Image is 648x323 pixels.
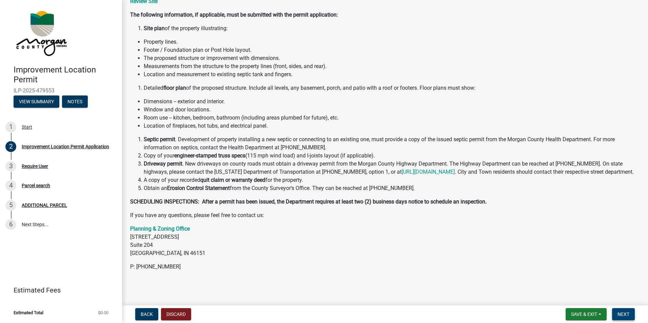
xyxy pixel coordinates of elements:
span: ILP-2025-479553 [14,87,108,94]
strong: Septic permit [144,136,175,143]
li: Copy of your (115 mph wind load) and I-joists layout (if applicable). [144,152,640,160]
div: 3 [5,161,16,172]
span: Save & Exit [571,311,597,317]
strong: SCHEDULING INSPECTIONS: After a permit has been issued, the Department requires at least two (2) ... [130,198,487,205]
button: Next [612,308,635,320]
div: 1 [5,122,16,132]
p: If you have any questions, please feel free to contact us: [130,211,640,219]
li: Window and door locations. [144,106,640,114]
li: Location of fireplaces, hot tubs, and electrical panel. [144,122,640,130]
span: Next [617,311,629,317]
div: Start [22,125,32,129]
span: $0.00 [98,310,108,315]
p: [STREET_ADDRESS] Suite 204 [GEOGRAPHIC_DATA], IN 46151 [130,225,640,257]
li: . Development of property installing a new septic or connecting to an existing one, must provide ... [144,135,640,152]
p: P: [PHONE_NUMBER] [130,263,640,271]
strong: floor plan [163,85,186,91]
li: The proposed structure or improvement with dimensions. [144,54,640,62]
li: of the property illustrating: [144,24,640,33]
strong: quit claim or warranty deed [200,177,265,183]
span: Back [141,311,153,317]
li: Room use -- kitchen, bedroom, bathroom (including areas plumbed for future), etc. [144,114,640,122]
button: Save & Exit [566,308,607,320]
li: A copy of your recorded for the property. [144,176,640,184]
strong: Driveway permit [144,160,182,167]
strong: Site plan [144,25,165,31]
li: Detailed of the proposed structure. Include all levels, any basement, porch, and patio with a roo... [144,84,640,92]
h4: Improvement Location Permit [14,65,117,85]
button: Notes [62,95,88,108]
button: Discard [161,308,191,320]
div: ADDITIONAL PARCEL [22,203,67,208]
button: Back [135,308,158,320]
li: Footer / Foundation plan or Post Hole layout. [144,46,640,54]
a: Planning & Zoning Office [130,225,190,232]
strong: Erosion Control Statement [167,185,230,191]
div: 4 [5,180,16,191]
div: 5 [5,200,16,211]
div: Parcel search [22,183,50,188]
span: Estimated Total [14,310,43,315]
strong: The following information, if applicable, must be submitted with the permit application: [130,12,338,18]
a: Estimated Fees [5,283,111,297]
li: Location and measurement to existing septic tank and fingers. [144,70,640,79]
li: Property lines. [144,38,640,46]
li: Measurements from the structure to the property lines (front, sides, and rear). [144,62,640,70]
button: View Summary [14,95,59,108]
div: Improvement Location Permit Application [22,144,109,149]
wm-modal-confirm: Notes [62,99,88,105]
div: 2 [5,141,16,152]
li: Obtain an from the County Surveyor's Office. They can be reached at [PHONE_NUMBER]. [144,184,640,192]
img: Morgan County, Indiana [14,7,68,58]
li: . New driveways on county roads must obtain a driveway permit from the Morgan County Highway Depa... [144,160,640,176]
div: 6 [5,219,16,230]
wm-modal-confirm: Summary [14,99,59,105]
div: Require User [22,164,48,169]
strong: engineer-stamped truss specs [174,152,245,159]
a: [URL][DOMAIN_NAME] [402,169,455,175]
li: Dimensions -- exterior and interior. [144,98,640,106]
